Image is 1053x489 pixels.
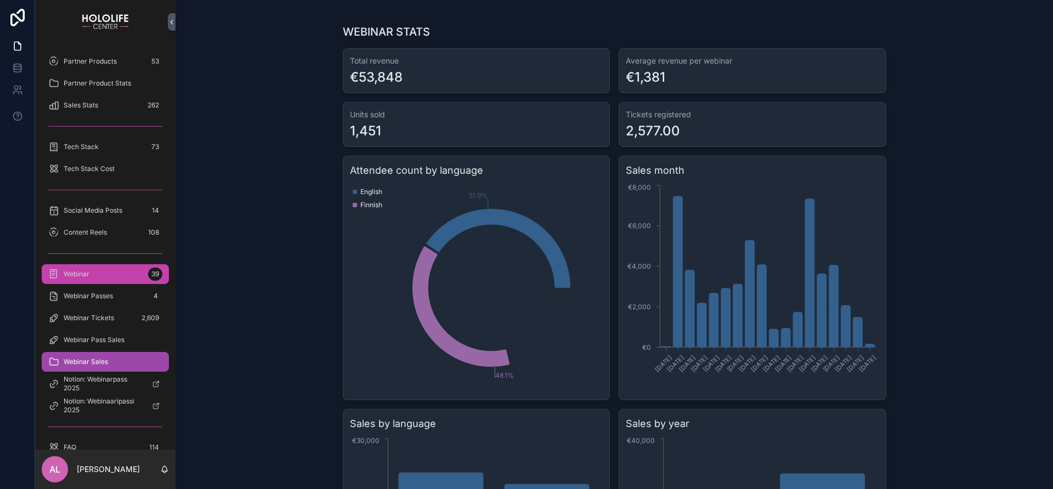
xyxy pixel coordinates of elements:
span: Webinar Tickets [64,314,114,322]
div: chart [626,183,879,393]
span: Tech Stack [64,143,99,151]
text: [DATE] [773,354,793,373]
a: Webinar Sales [42,352,169,372]
span: Webinar Passes [64,292,113,300]
span: English [360,187,382,196]
div: 114 [146,441,162,454]
text: [DATE] [677,354,697,373]
text: [DATE] [689,354,709,373]
tspan: €6,000 [628,221,651,230]
a: FAQ114 [42,437,169,457]
a: Webinar39 [42,264,169,284]
tspan: €4,000 [627,262,651,270]
a: Tech Stack Cost [42,159,169,179]
span: Webinar Pass Sales [64,336,124,344]
text: [DATE] [857,354,877,373]
div: 2,609 [138,311,162,325]
a: Sales Stats262 [42,95,169,115]
text: [DATE] [701,354,721,373]
tspan: €0 [642,343,651,351]
text: [DATE] [822,354,841,373]
text: [DATE] [750,354,769,373]
h1: WEBINAR STATS [343,24,430,39]
h3: Sales month [626,163,879,178]
div: 262 [144,99,162,112]
a: Tech Stack73 [42,137,169,157]
h3: Total revenue [350,55,603,66]
a: Webinar Tickets2,609 [42,308,169,328]
span: Partner Product Stats [64,79,131,88]
h3: Sales by language [350,416,603,431]
a: Social Media Posts14 [42,201,169,220]
h3: Units sold [350,109,603,120]
a: Partner Products53 [42,52,169,71]
text: [DATE] [738,354,757,373]
h3: Sales by year [626,416,879,431]
span: Webinar Sales [64,357,108,366]
div: 39 [148,268,162,281]
p: [PERSON_NAME] [77,464,140,475]
text: [DATE] [761,354,781,373]
tspan: €30,000 [352,436,379,445]
div: 14 [149,204,162,217]
span: Tech Stack Cost [64,164,115,173]
text: [DATE] [654,354,673,373]
h3: Average revenue per webinar [626,55,879,66]
span: FAQ [64,443,76,452]
span: Sales Stats [64,101,98,110]
text: [DATE] [846,354,865,373]
tspan: 51.9% [469,191,488,200]
a: Webinar Pass Sales [42,330,169,350]
text: [DATE] [665,354,685,373]
text: [DATE] [785,354,805,373]
span: Notion: Webinarpass 2025 [64,375,143,393]
div: scrollable content [35,44,175,450]
span: Content Reels [64,228,107,237]
div: 2,577.00 [626,122,680,140]
div: 108 [145,226,162,239]
span: Notion: Webinaaripassi 2025 [64,397,143,414]
text: [DATE] [797,354,817,373]
div: €53,848 [350,69,403,86]
tspan: €2,000 [628,303,651,311]
a: Notion: Webinaaripassi 2025 [42,396,169,416]
span: AL [49,463,60,476]
tspan: €8,000 [628,183,651,191]
tspan: 48.1% [495,371,513,379]
text: [DATE] [834,354,853,373]
text: [DATE] [726,354,745,373]
a: Notion: Webinarpass 2025 [42,374,169,394]
text: [DATE] [809,354,829,373]
div: 73 [148,140,162,153]
h3: Tickets registered [626,109,879,120]
span: Partner Products [64,57,117,66]
text: [DATE] [714,354,733,373]
h3: Attendee count by language [350,163,603,178]
div: chart [350,183,603,393]
div: 53 [148,55,162,68]
a: Webinar Passes4 [42,286,169,306]
tspan: €40,000 [627,436,655,445]
div: 1,451 [350,122,381,140]
div: 4 [149,289,162,303]
img: App logo [82,13,128,31]
div: €1,381 [626,69,665,86]
span: Finnish [360,201,382,209]
a: Partner Product Stats [42,73,169,93]
span: Social Media Posts [64,206,122,215]
span: Webinar [64,270,89,278]
a: Content Reels108 [42,223,169,242]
